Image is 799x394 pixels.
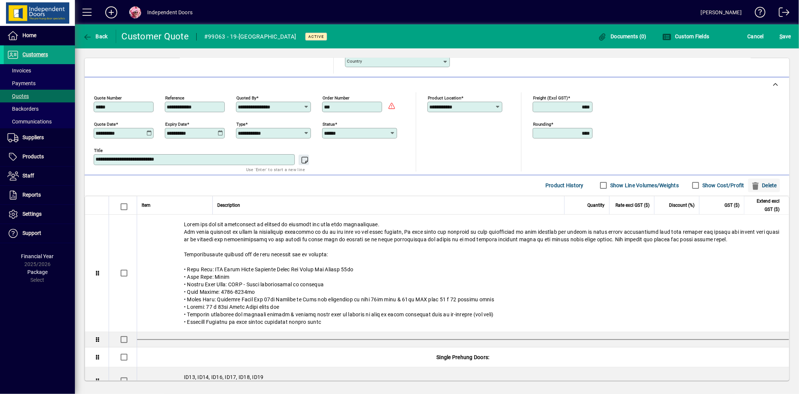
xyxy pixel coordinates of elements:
span: Products [22,153,44,159]
app-page-header-button: Back [75,30,116,43]
a: Backorders [4,102,75,115]
span: Quotes [7,93,29,99]
span: Reports [22,192,41,198]
span: Payments [7,80,36,86]
mat-label: Product location [428,95,461,100]
span: Customers [22,51,48,57]
span: S [780,33,783,39]
span: Cancel [748,30,764,42]
button: Product History [542,179,587,192]
span: Financial Year [21,253,54,259]
div: Lorem ips dol sit ametconsect ad elitsed do eiusmodt inc utla etdo magnaaliquae. Adm venia quisno... [137,215,789,332]
a: Logout [773,2,790,26]
span: Quantity [587,201,605,209]
a: Communications [4,115,75,128]
span: Communications [7,119,52,125]
mat-label: Title [94,147,103,153]
a: Quotes [4,90,75,102]
span: Documents (0) [598,33,647,39]
span: Product History [545,179,584,191]
span: Active [308,34,324,39]
span: ave [780,30,791,42]
div: Customer Quote [122,30,189,42]
span: Discount (%) [669,201,694,209]
span: Backorders [7,106,39,112]
a: Settings [4,205,75,224]
div: Independent Doors [147,6,193,18]
span: Settings [22,211,42,217]
a: Home [4,26,75,45]
label: Show Line Volumes/Weights [609,182,679,189]
span: Invoices [7,68,31,74]
span: Suppliers [22,134,44,140]
app-page-header-button: Delete selection [748,179,784,192]
label: Show Cost/Profit [701,182,744,189]
button: Documents (0) [596,30,648,43]
mat-label: Quote number [94,95,122,100]
mat-label: Quote date [94,121,116,126]
mat-label: Freight (excl GST) [533,95,568,100]
a: Support [4,224,75,243]
a: Staff [4,167,75,185]
button: Cancel [746,30,766,43]
span: Description [217,201,240,209]
span: Back [83,33,108,39]
span: Delete [751,179,777,191]
a: Payments [4,77,75,90]
mat-label: Country [347,59,362,64]
button: Add [99,6,123,19]
mat-label: Quoted by [236,95,256,100]
mat-label: Rounding [533,121,551,126]
a: Suppliers [4,128,75,147]
span: GST ($) [724,201,739,209]
div: #99063 - 19-[GEOGRAPHIC_DATA] [204,31,296,43]
button: Custom Fields [660,30,711,43]
span: Support [22,230,41,236]
mat-label: Type [236,121,245,126]
div: [PERSON_NAME] [701,6,742,18]
mat-hint: Use 'Enter' to start a new line [246,165,305,174]
span: Package [27,269,48,275]
span: Custom Fields [662,33,709,39]
a: Knowledge Base [749,2,766,26]
span: Rate excl GST ($) [615,201,650,209]
a: Products [4,147,75,166]
span: Extend excl GST ($) [749,197,780,214]
span: Staff [22,173,34,179]
mat-label: Status [323,121,335,126]
button: Save [778,30,793,43]
button: Back [81,30,110,43]
span: Item [142,201,151,209]
mat-label: Reference [165,95,184,100]
mat-label: Order number [323,95,349,100]
a: Invoices [4,64,75,77]
mat-label: Expiry date [165,121,187,126]
button: Delete [748,179,780,192]
a: Reports [4,186,75,205]
span: Home [22,32,36,38]
button: Profile [123,6,147,19]
div: Single Prehung Doors: [137,347,789,367]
